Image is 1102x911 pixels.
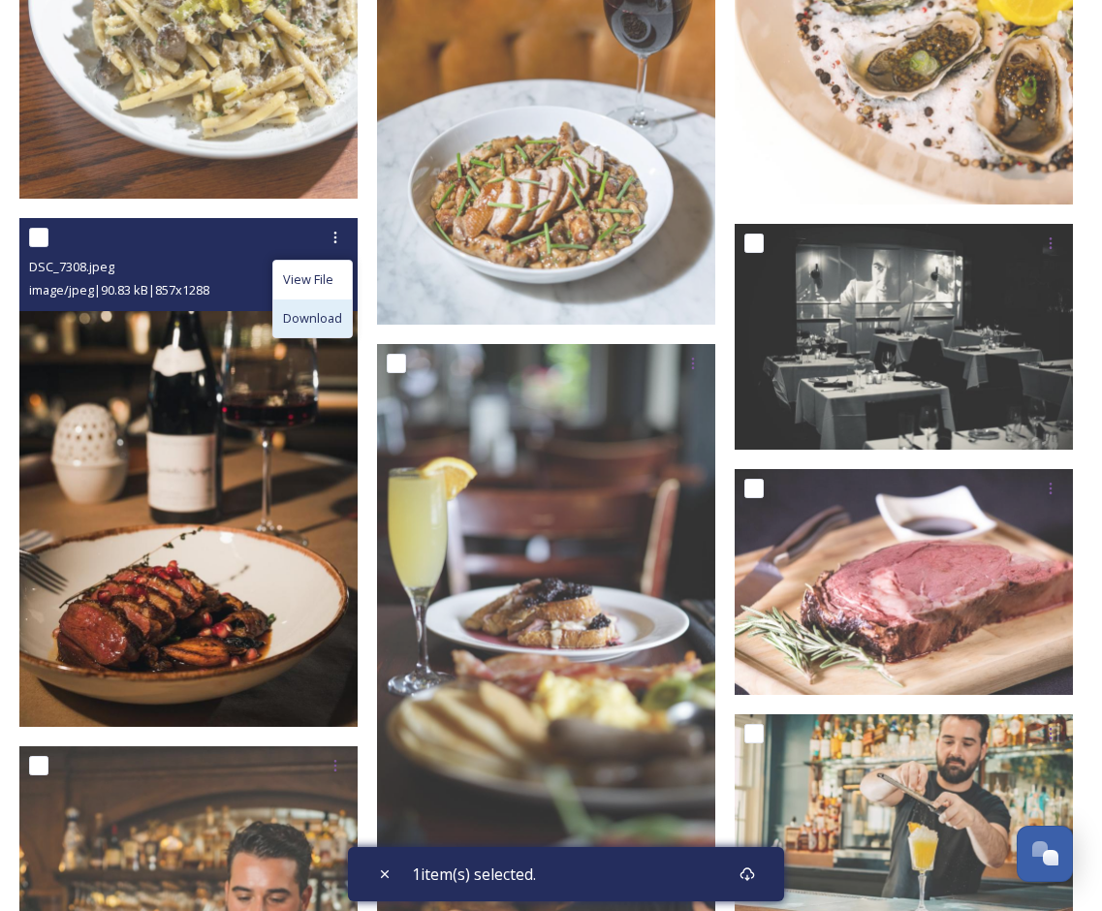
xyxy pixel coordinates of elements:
[283,270,333,289] span: View File
[29,281,209,298] span: image/jpeg | 90.83 kB | 857 x 1288
[283,309,342,328] span: Download
[412,863,536,886] span: 1 item(s) selected.
[735,224,1073,450] img: DSC00353.jpg
[1017,826,1073,882] button: Open Chat
[29,258,114,275] span: DSC_7308.jpeg
[19,218,358,726] img: DSC_7308.jpeg
[377,344,715,851] img: BBC Brunch 2.jpg
[735,469,1073,695] img: HHG 1-20-2016-88.jpg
